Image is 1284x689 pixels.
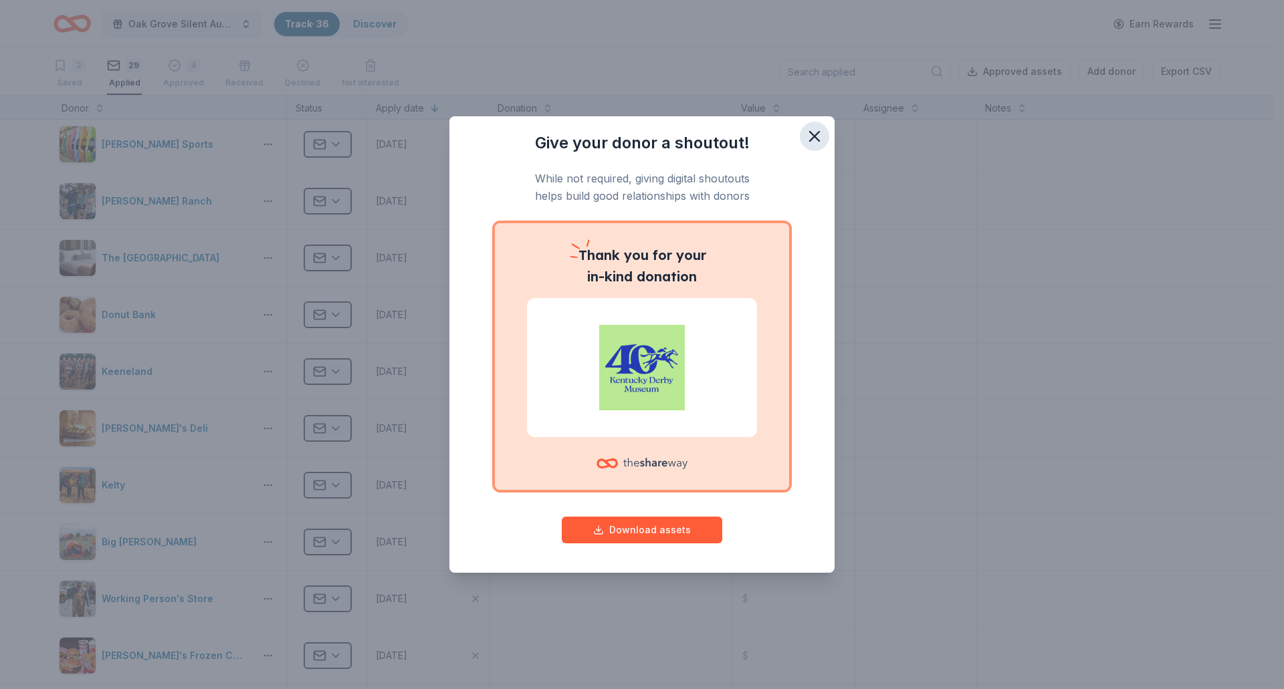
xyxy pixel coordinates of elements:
img: Kentucky Derby Museum [543,325,741,410]
span: Thank [578,247,620,263]
button: Download assets [562,517,722,543]
p: you for your in-kind donation [527,245,757,287]
p: While not required, giving digital shoutouts helps build good relationships with donors [476,170,808,205]
h3: Give your donor a shoutout! [476,132,808,154]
